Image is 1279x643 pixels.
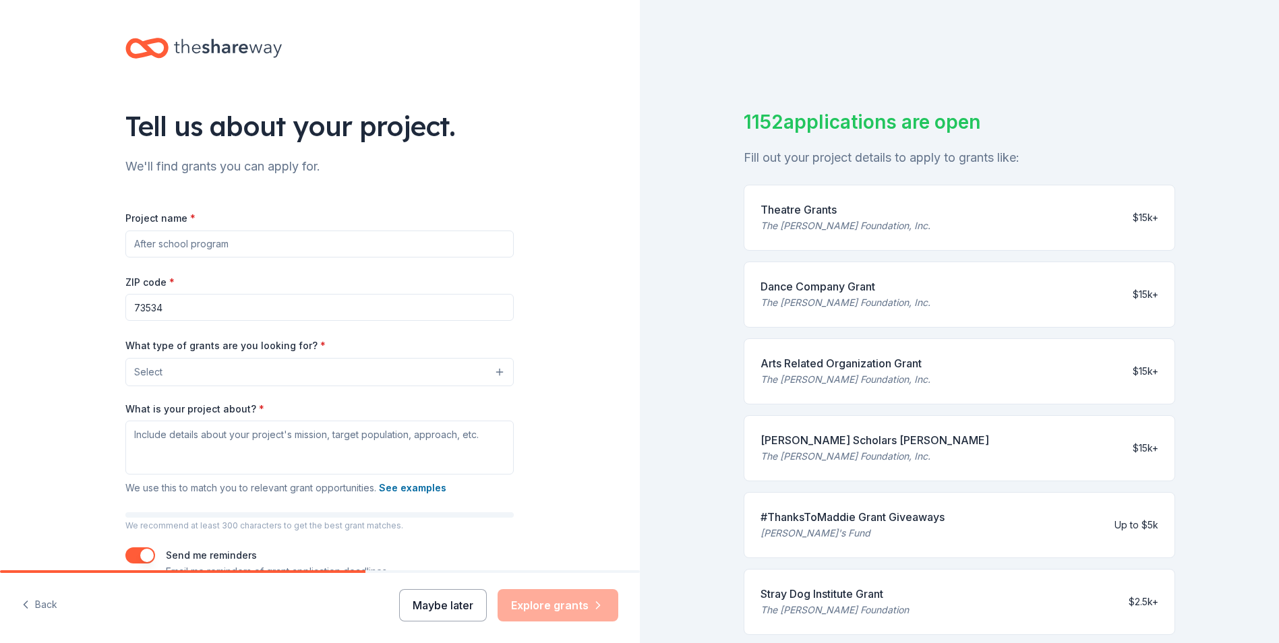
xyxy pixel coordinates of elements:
div: The [PERSON_NAME] Foundation [761,602,909,618]
label: Send me reminders [166,549,257,561]
div: The [PERSON_NAME] Foundation, Inc. [761,218,930,234]
div: #ThanksToMaddie Grant Giveaways [761,509,945,525]
div: Theatre Grants [761,202,930,218]
input: 12345 (U.S. only) [125,294,514,321]
div: The [PERSON_NAME] Foundation, Inc. [761,295,930,311]
button: See examples [379,480,446,496]
div: 1152 applications are open [744,108,1175,136]
div: $15k+ [1133,286,1158,303]
div: $15k+ [1133,363,1158,379]
div: The [PERSON_NAME] Foundation, Inc. [761,448,989,464]
div: $15k+ [1133,440,1158,456]
div: The [PERSON_NAME] Foundation, Inc. [761,371,930,388]
label: What is your project about? [125,402,264,416]
div: Dance Company Grant [761,278,930,295]
div: [PERSON_NAME]'s Fund [761,525,945,541]
div: Stray Dog Institute Grant [761,586,909,602]
button: Back [22,591,57,619]
button: Maybe later [399,589,487,621]
div: $15k+ [1133,210,1158,226]
div: Arts Related Organization Grant [761,355,930,371]
span: We use this to match you to relevant grant opportunities. [125,482,446,493]
label: What type of grants are you looking for? [125,339,326,353]
label: Project name [125,212,196,225]
span: Select [134,364,162,380]
input: After school program [125,231,514,257]
label: ZIP code [125,276,175,289]
p: Email me reminders of grant application deadlines [166,563,387,580]
div: $2.5k+ [1129,594,1158,610]
p: We recommend at least 300 characters to get the best grant matches. [125,520,514,531]
div: [PERSON_NAME] Scholars [PERSON_NAME] [761,432,989,448]
div: Tell us about your project. [125,107,514,145]
div: Up to $5k [1114,517,1158,533]
button: Select [125,358,514,386]
div: We'll find grants you can apply for. [125,156,514,177]
div: Fill out your project details to apply to grants like: [744,147,1175,169]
